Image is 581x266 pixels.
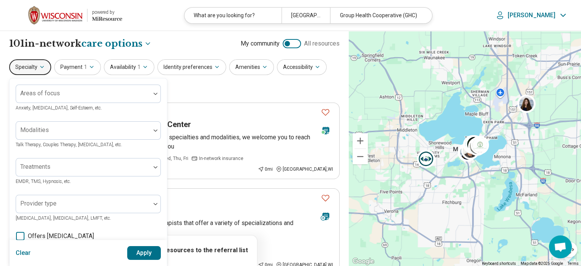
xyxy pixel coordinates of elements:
[568,261,579,266] a: Terms (opens in new tab)
[229,59,274,75] button: Amenities
[81,37,152,50] button: Care options
[157,59,226,75] button: Identity preferences
[463,135,481,154] div: 3
[127,246,161,260] button: Apply
[318,190,333,206] button: Favorite
[199,155,243,162] span: In-network insurance
[54,59,101,75] button: Payment1
[463,135,481,153] div: 2
[549,235,572,258] div: Open chat
[20,90,60,97] label: Areas of focus
[16,179,71,184] span: EMDR, TMS, Hypnosis, etc.
[104,59,154,75] button: Availability1
[184,8,282,23] div: What are you looking for?
[138,63,141,71] span: 1
[282,8,330,23] div: [GEOGRAPHIC_DATA], [GEOGRAPHIC_DATA]
[521,261,563,266] span: Map data ©2025 Google
[9,37,152,50] h1: 101 in-network
[318,104,333,120] button: Favorite
[39,133,333,151] p: QUEST has 25+ therapists with a wide variety of specialties and modalities, we welcome you to rea...
[20,163,50,170] label: Treatments
[9,59,51,75] button: Specialty
[258,166,273,173] div: 0 mi
[16,215,111,221] span: [MEDICAL_DATA], [MEDICAL_DATA], LMFT, etc.
[12,6,122,24] a: University of Wisconsin-Madisonpowered by
[353,133,368,149] button: Zoom in
[16,246,31,260] button: Clear
[508,11,555,19] p: [PERSON_NAME]
[28,6,83,24] img: University of Wisconsin-Madison
[330,8,427,23] div: Group Health Cooperative (GHC)
[101,246,248,255] p: Click icon to add resources to the referral list
[28,232,94,241] span: Offers [MEDICAL_DATA]
[20,200,57,207] label: Provider type
[20,126,49,134] label: Modalities
[353,149,368,164] button: Zoom out
[277,59,327,75] button: Accessibility
[276,166,333,173] div: [GEOGRAPHIC_DATA] , WI
[39,219,333,237] p: At Lakeside Counseling, we have a team of therapists that offer a variety of specializations and ...
[84,63,87,71] span: 1
[16,142,122,147] span: Talk Therapy, Couples Therapy, [MEDICAL_DATA], etc.
[81,37,142,50] span: care options
[241,39,280,48] span: My community
[92,9,122,16] div: powered by
[16,105,102,111] span: Anxiety, [MEDICAL_DATA], Self-Esteem, etc.
[304,39,340,48] span: All resources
